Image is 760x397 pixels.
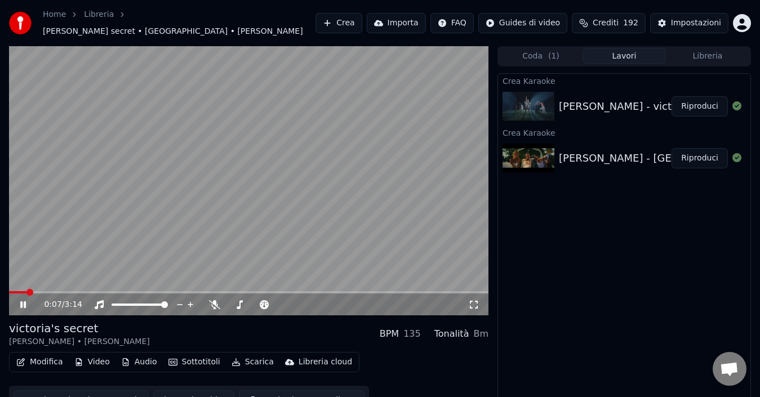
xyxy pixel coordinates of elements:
button: Sottotitoli [164,354,225,370]
div: BPM [380,327,399,341]
div: Aprire la chat [713,352,746,386]
span: [PERSON_NAME] secret • [GEOGRAPHIC_DATA] • [PERSON_NAME] [43,26,303,37]
button: Scarica [227,354,278,370]
div: 135 [403,327,421,341]
button: Audio [117,354,162,370]
button: Lavori [583,48,666,64]
button: Crea [315,13,362,33]
span: 3:14 [65,299,82,310]
div: Tonalità [434,327,469,341]
button: Riproduci [672,96,728,117]
div: Bm [473,327,488,341]
span: 0:07 [44,299,61,310]
button: Video [70,354,114,370]
button: Impostazioni [650,13,728,33]
div: [PERSON_NAME] • [PERSON_NAME] [9,336,150,347]
div: Impostazioni [671,17,721,29]
button: Coda [499,48,583,64]
button: Crediti192 [572,13,646,33]
button: Libreria [666,48,749,64]
nav: breadcrumb [43,9,315,37]
img: youka [9,12,32,34]
span: Crediti [593,17,619,29]
button: Riproduci [672,148,728,168]
div: / [44,299,71,310]
div: Libreria cloud [299,356,352,368]
div: Crea Karaoke [498,74,750,87]
span: ( 1 ) [548,51,559,62]
div: victoria's secret [9,320,150,336]
button: Importa [367,13,426,33]
a: Home [43,9,66,20]
a: Libreria [84,9,114,20]
span: 192 [623,17,638,29]
div: Crea Karaoke [498,126,750,139]
button: Modifica [12,354,68,370]
button: FAQ [430,13,474,33]
button: Guides di video [478,13,567,33]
